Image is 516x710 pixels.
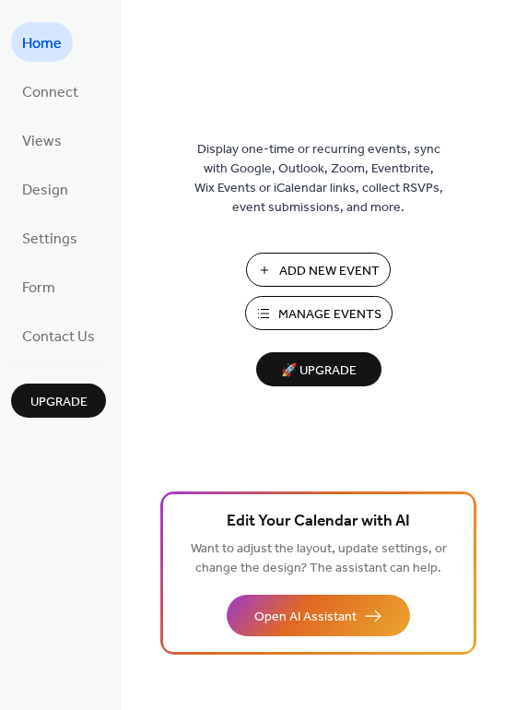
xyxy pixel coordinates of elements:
[11,384,106,418] button: Upgrade
[22,176,68,205] span: Design
[22,274,55,302] span: Form
[11,22,73,62] a: Home
[191,537,447,581] span: Want to adjust the layout, update settings, or change the design? The assistant can help.
[22,78,78,107] span: Connect
[279,262,380,281] span: Add New Event
[30,393,88,412] span: Upgrade
[11,218,88,257] a: Settings
[11,315,106,355] a: Contact Us
[11,169,79,208] a: Design
[22,30,62,58] span: Home
[245,296,393,330] button: Manage Events
[22,323,95,351] span: Contact Us
[194,140,443,218] span: Display one-time or recurring events, sync with Google, Outlook, Zoom, Eventbrite, Wix Events or ...
[22,127,62,156] span: Views
[11,266,66,306] a: Form
[278,305,381,325] span: Manage Events
[227,509,410,535] span: Edit Your Calendar with AI
[254,608,357,627] span: Open AI Assistant
[22,225,77,254] span: Settings
[256,352,381,386] button: 🚀 Upgrade
[11,120,73,160] a: Views
[267,359,370,384] span: 🚀 Upgrade
[227,595,410,636] button: Open AI Assistant
[246,253,391,287] button: Add New Event
[11,71,89,111] a: Connect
